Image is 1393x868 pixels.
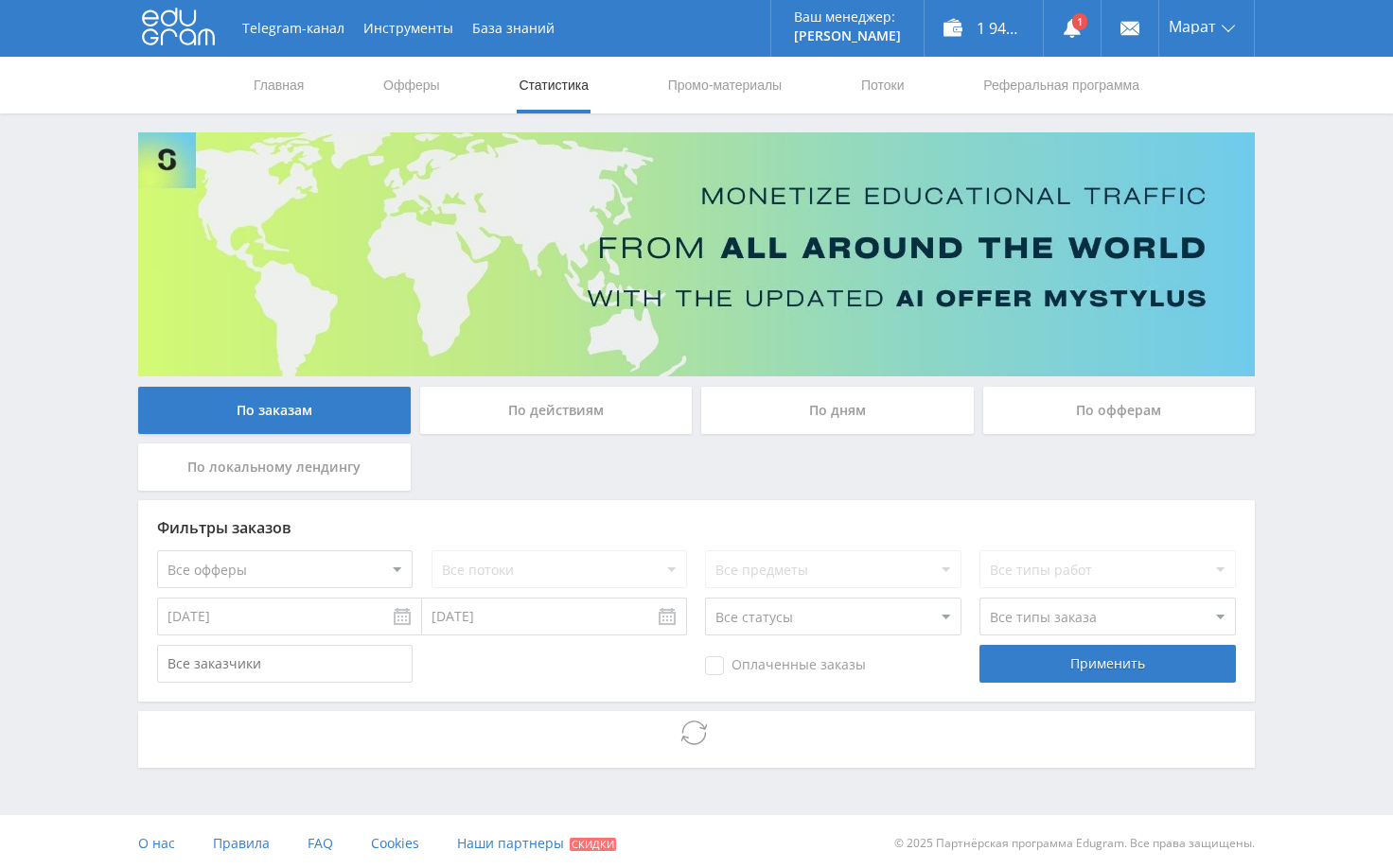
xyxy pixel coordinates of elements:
[859,57,907,113] a: Потоки
[138,443,411,491] div: По локальному лендингу
[570,838,616,851] span: Скидки
[252,57,306,113] a: Главная
[981,57,1141,113] a: Реферальная программа
[308,834,333,852] span: FAQ
[701,387,974,434] div: По дням
[381,57,442,113] a: Офферы
[457,834,564,852] span: Наши партнеры
[213,834,270,852] span: Правила
[1169,19,1216,34] span: Марат
[420,387,693,434] div: По действиям
[138,834,175,852] span: О нас
[983,387,1256,434] div: По офферам
[666,57,784,113] a: Промо-материалы
[138,387,411,434] div: По заказам
[705,656,866,675] span: Оплаченные заказы
[157,645,413,683] input: Все заказчики
[138,132,1255,376] img: Banner
[517,57,591,113] a: Статистика
[979,645,1235,683] div: Применить
[794,9,901,25] p: Ваш менеджер:
[794,28,901,43] p: [PERSON_NAME]
[371,834,419,852] span: Cookies
[157,519,1236,536] div: Фильтры заказов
